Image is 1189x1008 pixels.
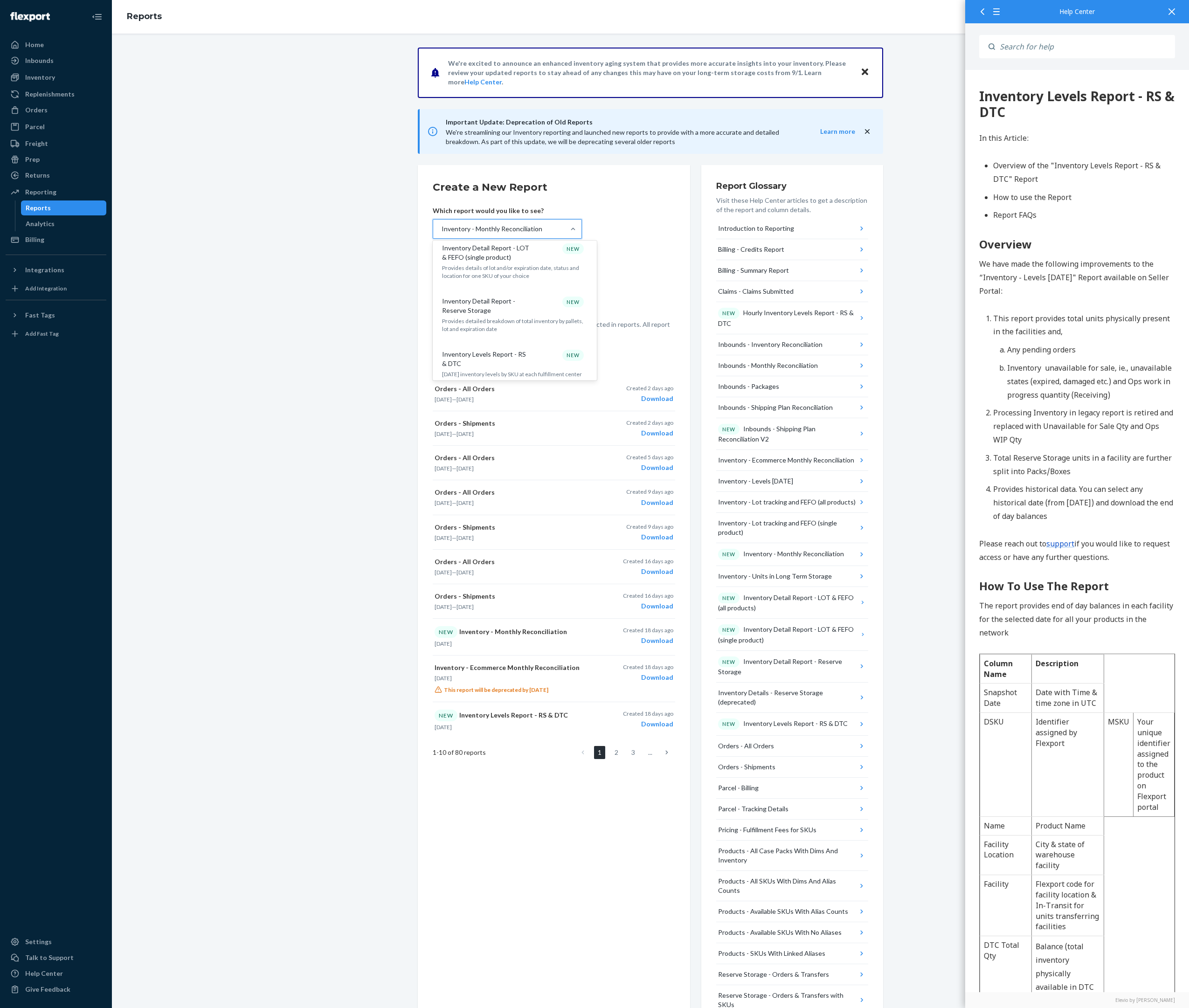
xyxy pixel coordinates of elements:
[716,943,868,964] button: Products - SKUs With Linked Aliases
[716,778,868,799] button: Parcel - Billing
[722,658,735,666] p: NEW
[716,260,868,281] button: Billing - Summary Report
[435,626,457,638] div: NEW
[995,35,1175,58] input: Search
[433,206,582,215] p: Which report would you like to see?
[21,216,107,231] a: Analytics
[718,361,818,370] div: Inbounds - Monthly Reconciliation
[433,748,486,757] span: 1 - 10 of 80 reports
[81,469,109,479] span: support
[718,688,857,707] div: Inventory Details - Reserve Storage (deprecated)
[718,741,774,751] div: Orders - All Orders
[15,765,67,805] td: Facility Location
[435,430,592,438] p: —
[718,266,789,275] div: Billing - Summary Report
[25,969,63,978] div: Help Center
[716,871,868,901] button: Products - All SKUs With Dims And Alias Counts
[718,804,788,814] div: Parcel - Tracking Details
[626,532,673,542] div: Download
[15,643,67,747] td: DSKU
[626,453,673,461] p: Created 5 days ago
[15,805,67,866] td: Facility
[718,549,844,560] div: Inventory - Monthly Reconciliation
[435,465,452,472] time: [DATE]
[626,384,673,392] p: Created 2 days ago
[14,19,210,50] div: 965 Inventory Levels Report - RS & DTC
[88,7,106,26] button: Close Navigation
[14,508,144,524] strong: How To Use The Report
[716,587,868,619] button: NEWInventory Detail Report - LOT & FEFO (all products)
[433,411,675,446] button: Orders - Shipments[DATE]—[DATE]Created 2 days agoDownload
[716,471,868,492] button: Inventory - Levels [DATE]
[716,450,868,471] button: Inventory - Ecommerce Monthly Reconciliation
[623,567,673,576] div: Download
[718,624,859,645] div: Inventory Detail Report - LOT & FEFO (single product)
[802,127,855,136] button: Learn more
[433,377,675,411] button: Orders - All Orders[DATE]—[DATE]Created 2 days agoDownload
[6,152,106,167] a: Prep
[446,117,802,128] span: Important Update: Deprecation of Old Reports
[28,242,210,332] li: This report provides total units physically present in the facilities and,
[716,757,868,778] button: Orders - Shipments
[716,651,868,683] button: NEWInventory Detail Report - Reserve Storage
[28,336,210,376] li: Processing Inventory in legacy report is retired and replaced with Unavailable for Sale Qty and O...
[716,799,868,820] button: Parcel - Tracking Details
[718,497,856,507] div: Inventory - Lot tracking and FEFO (all products)
[722,551,735,558] p: NEW
[716,841,868,871] button: Products - All Case Packs With Dims And Inventory
[716,922,868,943] button: Products - Available SKUs With No Aliases
[456,603,474,610] time: [DATE]
[127,11,162,21] a: Reports
[716,196,868,214] p: Visit these Help Center articles to get a description of the report and column details.
[626,498,673,507] div: Download
[718,846,857,865] div: Products - All Case Packs With Dims And Inventory
[722,594,735,602] p: NEW
[6,119,106,134] a: Parcel
[716,713,868,736] button: NEWInventory Levels Report - RS & DTC
[441,224,442,234] input: Inventory - Monthly ReconciliationInbounds - PackagesReports on packages that make up your inboun...
[626,419,673,427] p: Created 2 days ago
[435,640,452,647] time: [DATE]
[139,643,168,747] td: MSKU
[623,710,673,718] p: Created 18 days ago
[456,465,474,472] time: [DATE]
[25,155,40,164] div: Prep
[6,37,106,52] a: Home
[67,643,139,747] td: Identifier assigned by Flexport
[644,746,656,759] li: ...
[6,168,106,183] a: Returns
[626,394,673,403] div: Download
[718,424,857,444] div: Inbounds - Shipping Plan Reconciliation V2
[718,287,794,296] div: Claims - Claims Submitted
[442,350,532,368] p: Inventory Levels Report - RS & DTC
[67,614,139,643] td: Date with Time & time zone in UTC
[28,138,210,152] li: Report FAQs
[442,224,542,234] div: Inventory - Monthly Reconciliation
[718,403,833,412] div: Inbounds - Shipping Plan Reconciliation
[435,534,592,542] p: —
[42,291,210,331] li: Inventory unavailable for sale, ie., unavailable states (expired, damaged etc.) and Ops work in p...
[456,396,474,403] time: [DATE]
[6,950,106,965] button: Talk to Support
[6,136,106,151] a: Freight
[716,180,868,192] h3: Report Glossary
[6,87,106,102] a: Replenishments
[448,59,851,87] p: We're excited to announce an enhanced inventory aging system that provides more accurate insights...
[435,488,592,497] p: Orders - All Orders
[25,284,67,292] div: Add Integration
[25,265,64,275] div: Integrations
[14,467,210,494] p: Please reach out to if you would like to request access or have any further questions.
[25,311,55,320] div: Fast Tags
[718,877,857,895] div: Products - All SKUs With Dims And Alias Counts
[26,203,51,213] div: Reports
[70,588,113,599] strong: Description
[718,762,775,772] div: Orders - Shipments
[435,686,592,694] p: This report will be deprecated by [DATE]
[859,66,871,79] button: Close
[623,626,673,634] p: Created 18 days ago
[433,550,675,584] button: Orders - All Orders[DATE]—[DATE]Created 16 days agoDownload
[718,245,784,254] div: Billing - Credits Report
[716,239,868,260] button: Billing - Credits Report
[718,518,857,537] div: Inventory - Lot tracking and FEFO (single product)
[716,376,868,397] button: Inbounds - Packages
